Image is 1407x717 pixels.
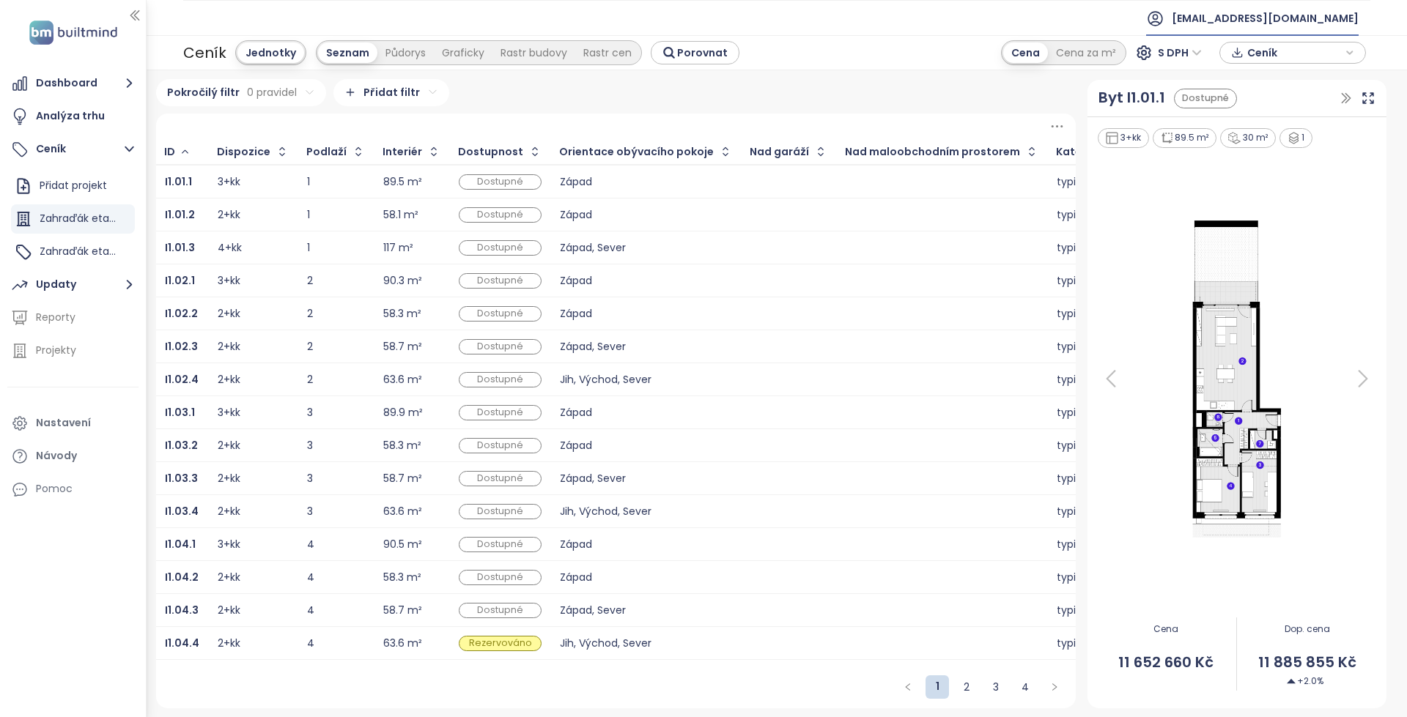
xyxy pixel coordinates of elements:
[7,409,139,438] a: Nastavení
[165,537,196,551] b: I1.04.1
[307,606,365,615] div: 4
[1057,177,1129,187] div: typický
[956,676,978,698] a: 2
[165,240,195,255] b: I1.01.3
[307,441,365,450] div: 3
[560,507,732,516] div: Jih, Východ, Sever
[1098,128,1149,148] div: 3+kk
[164,147,175,157] div: ID
[1172,1,1359,36] span: [EMAIL_ADDRESS][DOMAIN_NAME]
[1043,675,1066,699] button: right
[1057,408,1129,417] div: typický
[217,147,270,157] div: Dispozice
[1057,210,1129,220] div: typický
[750,147,809,157] div: Nad garáží
[459,240,542,256] div: Dostupné
[218,309,240,319] div: 2+kk
[165,372,199,387] b: I1.02.4
[383,606,422,615] div: 58.7 m²
[560,342,732,352] div: Západ, Sever
[218,276,240,286] div: 3+kk
[218,375,240,384] div: 2+kk
[560,606,732,615] div: Západ, Sever
[1227,42,1358,64] div: button
[218,342,240,352] div: 2+kk
[218,606,240,615] div: 2+kk
[1096,651,1236,674] span: 11 652 660 Kč
[1174,214,1299,543] img: Floor plan
[1237,651,1377,674] span: 11 885 855 Kč
[459,372,542,387] div: Dostupné
[383,573,421,582] div: 58.3 m²
[458,147,523,157] div: Dostupnost
[165,339,198,354] b: I1.02.3
[383,309,421,319] div: 58.3 m²
[307,243,365,253] div: 1
[434,42,492,63] div: Graficky
[904,683,912,691] span: left
[165,441,198,450] a: I1.03.2
[1220,128,1276,148] div: 30 m²
[1057,507,1129,516] div: typický
[1237,623,1377,636] span: Dop. cena
[218,540,240,549] div: 3+kk
[1057,573,1129,582] div: typický
[7,102,139,131] a: Analýza trhu
[560,408,732,417] div: Západ
[36,447,77,465] div: Návody
[307,639,365,648] div: 4
[36,308,75,327] div: Reporty
[459,636,542,651] div: Rezervováno
[984,675,1008,699] li: 3
[559,147,714,157] div: Orientace obývacího pokoje
[7,442,139,471] a: Návody
[11,204,135,234] div: Zahraďák etapa I - statický
[237,42,304,63] div: Jednotky
[165,210,195,220] a: I1.01.2
[1057,309,1129,319] div: typický
[1096,623,1236,636] span: Cena
[165,177,192,187] a: I1.01.1
[165,408,195,417] a: I1.03.1
[1043,675,1066,699] li: Následující strana
[459,405,542,420] div: Dostupné
[1057,342,1129,352] div: typický
[1057,639,1129,648] div: typický
[218,210,240,220] div: 2+kk
[7,336,139,365] a: Projekty
[1050,683,1059,691] span: right
[1013,675,1037,699] li: 4
[307,210,365,220] div: 1
[1057,474,1129,483] div: typický
[307,309,365,319] div: 2
[7,303,139,333] a: Reporty
[165,636,199,650] b: I1.04.4
[307,177,365,187] div: 1
[926,675,949,697] a: 1
[459,504,542,519] div: Dostupné
[307,540,365,549] div: 4
[307,342,365,352] div: 2
[1158,42,1202,64] span: S DPH
[307,573,365,582] div: 4
[383,408,423,417] div: 89.9 m²
[333,79,449,106] div: Přidat filtr
[165,540,196,549] a: I1.04.1
[459,207,542,223] div: Dostupné
[1057,276,1129,286] div: typický
[560,639,732,648] div: Jih, Východ, Sever
[307,276,365,286] div: 2
[1247,42,1342,64] span: Ceník
[1057,375,1129,384] div: typický
[247,84,297,100] span: 0 pravidel
[383,507,422,516] div: 63.6 m²
[165,309,198,319] a: I1.02.2
[459,306,542,322] div: Dostupné
[218,474,240,483] div: 2+kk
[7,135,139,164] button: Ceník
[165,342,198,352] a: I1.02.3
[383,441,421,450] div: 58.3 m²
